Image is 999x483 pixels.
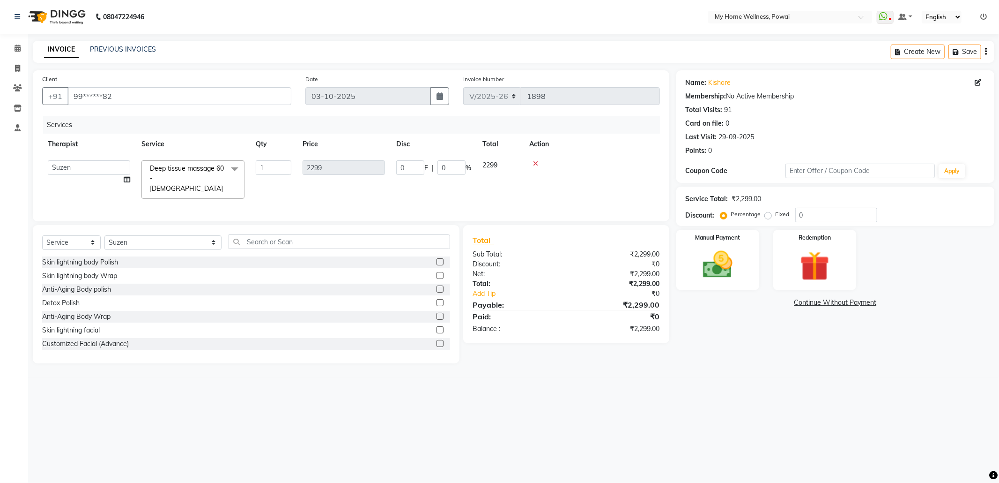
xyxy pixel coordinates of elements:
div: ₹0 [583,289,667,299]
button: +91 [42,87,68,105]
div: Payable: [466,299,566,310]
input: Search by Name/Mobile/Email/Code [67,87,291,105]
label: Manual Payment [695,234,740,242]
div: Last Visit: [686,132,717,142]
button: Create New [891,45,945,59]
div: No Active Membership [686,91,985,101]
div: ₹2,299.00 [732,194,762,204]
button: Save [948,45,981,59]
div: ₹0 [566,311,667,322]
div: Customized Facial (Advance) [42,339,129,349]
div: Services [43,116,667,134]
th: Price [297,134,391,155]
span: 2299 [482,161,497,169]
input: Search or Scan [229,234,450,249]
div: Sub Total: [466,249,566,259]
label: Date [305,75,318,83]
div: Discount: [466,259,566,269]
div: Skin lightning body Wrap [42,271,117,281]
th: Therapist [42,134,136,155]
a: Continue Without Payment [678,298,992,308]
span: | [432,163,434,173]
div: ₹0 [566,259,667,269]
div: Name: [686,78,707,88]
th: Qty [250,134,297,155]
div: ₹2,299.00 [566,269,667,279]
img: _gift.svg [791,248,839,285]
div: ₹2,299.00 [566,324,667,334]
input: Enter Offer / Coupon Code [785,164,935,178]
button: Apply [939,164,965,178]
div: 91 [725,105,732,115]
div: ₹2,299.00 [566,299,667,310]
a: PREVIOUS INVOICES [90,45,156,53]
div: Paid: [466,311,566,322]
div: 29-09-2025 [719,132,755,142]
span: F [424,163,428,173]
label: Fixed [776,210,790,219]
div: ₹2,299.00 [566,279,667,289]
div: Card on file: [686,119,724,128]
span: % [466,163,471,173]
th: Action [524,134,660,155]
a: INVOICE [44,41,79,58]
label: Client [42,75,57,83]
th: Disc [391,134,477,155]
a: Add Tip [466,289,583,299]
div: Points: [686,146,707,156]
div: Total: [466,279,566,289]
div: Membership: [686,91,726,101]
div: Service Total: [686,194,728,204]
span: Total [473,235,494,245]
div: 0 [726,119,730,128]
label: Redemption [799,234,831,242]
img: _cash.svg [694,248,742,282]
div: ₹2,299.00 [566,249,667,259]
div: Anti-Aging Body polish [42,285,111,294]
label: Percentage [731,210,761,219]
div: Coupon Code [686,166,785,176]
div: 0 [709,146,712,156]
a: x [223,184,227,193]
div: Anti-Aging Body Wrap [42,312,111,322]
div: Skin lightning body Polish [42,257,118,267]
div: Net: [466,269,566,279]
div: Total Visits: [686,105,723,115]
div: Detox Polish [42,298,80,308]
b: 08047224946 [103,4,144,30]
img: logo [24,4,88,30]
th: Service [136,134,250,155]
div: Discount: [686,211,715,220]
th: Total [477,134,524,155]
label: Invoice Number [463,75,504,83]
span: Deep tissue massage 60 - [DEMOGRAPHIC_DATA] [150,164,224,193]
div: Skin lightning facial [42,325,100,335]
a: Kishore [709,78,731,88]
div: Balance : [466,324,566,334]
